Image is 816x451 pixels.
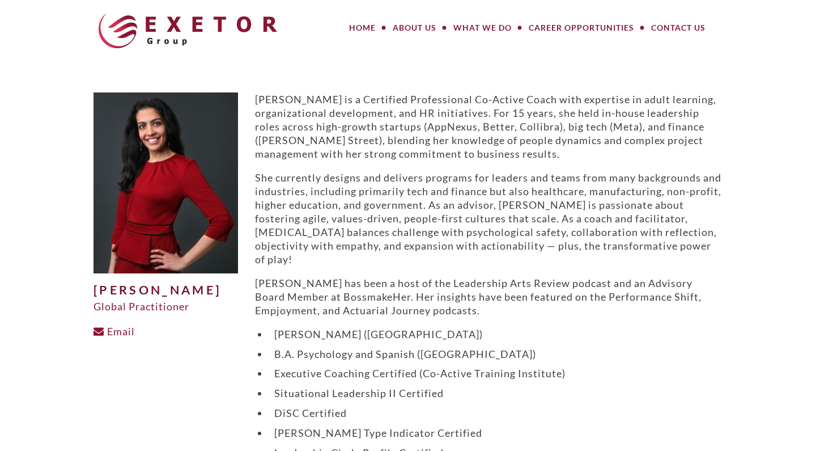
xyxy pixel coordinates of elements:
li: Situational Leadership II Certified [269,386,722,400]
a: Career Opportunities [520,16,643,39]
p: [PERSON_NAME] is a Certified Professional Co-Active Coach with expertise in adult learning, organ... [255,92,722,161]
a: About Us [384,16,445,39]
div: Global Practitioner [93,300,238,313]
li: DiSC Certified [269,406,722,420]
a: Home [341,16,384,39]
a: Contact Us [643,16,714,39]
a: Email [93,325,135,338]
h1: [PERSON_NAME] [93,284,238,297]
p: She currently designs and delivers programs for leaders and teams from many backgrounds and indus... [255,171,722,266]
li: [PERSON_NAME] Type Indicator Certified [269,426,722,440]
img: The Exetor Group [99,13,277,48]
a: What We Do [445,16,520,39]
p: [PERSON_NAME] has been a host of the Leadership Arts Review podcast and an Advisory Board Member ... [255,276,722,317]
li: Executive Coaching Certified (Co-Active Training Institute) [269,366,722,380]
li: [PERSON_NAME] ([GEOGRAPHIC_DATA]) [269,327,722,341]
img: NS_047-scaled-e1738855716800-500x625.jpg [93,92,238,273]
li: B.A. Psychology and Spanish ([GEOGRAPHIC_DATA]) [269,347,722,361]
